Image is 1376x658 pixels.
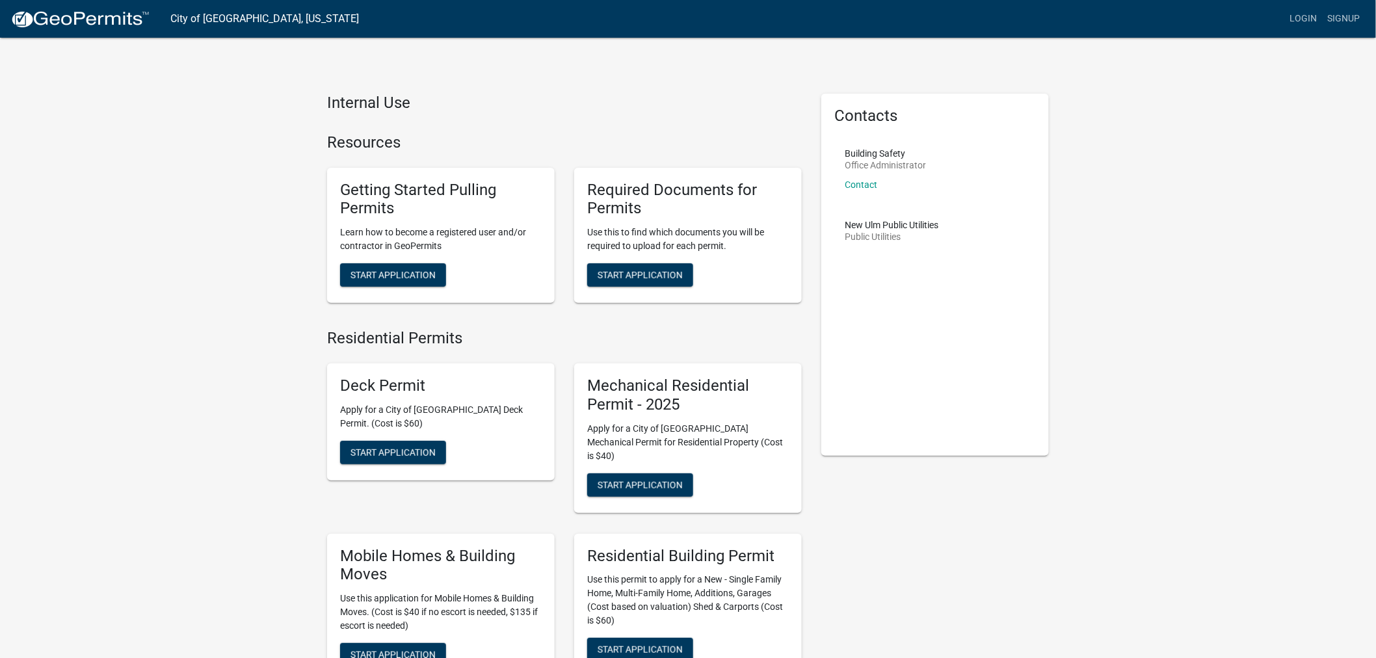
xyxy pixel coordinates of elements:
[845,220,938,230] p: New Ulm Public Utilities
[340,592,542,633] p: Use this application for Mobile Homes & Building Moves. (Cost is $40 if no escort is needed, $135...
[340,547,542,585] h5: Mobile Homes & Building Moves
[327,329,802,348] h4: Residential Permits
[587,181,789,218] h5: Required Documents for Permits
[598,644,683,655] span: Start Application
[351,447,436,457] span: Start Application
[587,422,789,463] p: Apply for a City of [GEOGRAPHIC_DATA] Mechanical Permit for Residential Property (Cost is $40)
[587,376,789,414] h5: Mechanical Residential Permit - 2025
[587,263,693,287] button: Start Application
[1323,7,1366,31] a: Signup
[340,181,542,218] h5: Getting Started Pulling Permits
[845,149,926,158] p: Building Safety
[340,226,542,253] p: Learn how to become a registered user and/or contractor in GeoPermits
[340,376,542,395] h5: Deck Permit
[598,479,683,490] span: Start Application
[327,133,802,152] h4: Resources
[587,473,693,497] button: Start Application
[587,226,789,253] p: Use this to find which documents you will be required to upload for each permit.
[340,403,542,430] p: Apply for a City of [GEOGRAPHIC_DATA] Deck Permit. (Cost is $60)
[845,179,877,190] a: Contact
[340,263,446,287] button: Start Application
[834,107,1036,125] h5: Contacts
[1285,7,1323,31] a: Login
[845,232,938,241] p: Public Utilities
[845,161,926,170] p: Office Administrator
[587,573,789,627] p: Use this permit to apply for a New - Single Family Home, Multi-Family Home, Additions, Garages (C...
[340,441,446,464] button: Start Application
[327,94,802,112] h4: Internal Use
[598,270,683,280] span: Start Application
[170,8,359,30] a: City of [GEOGRAPHIC_DATA], [US_STATE]
[351,270,436,280] span: Start Application
[587,547,789,566] h5: Residential Building Permit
